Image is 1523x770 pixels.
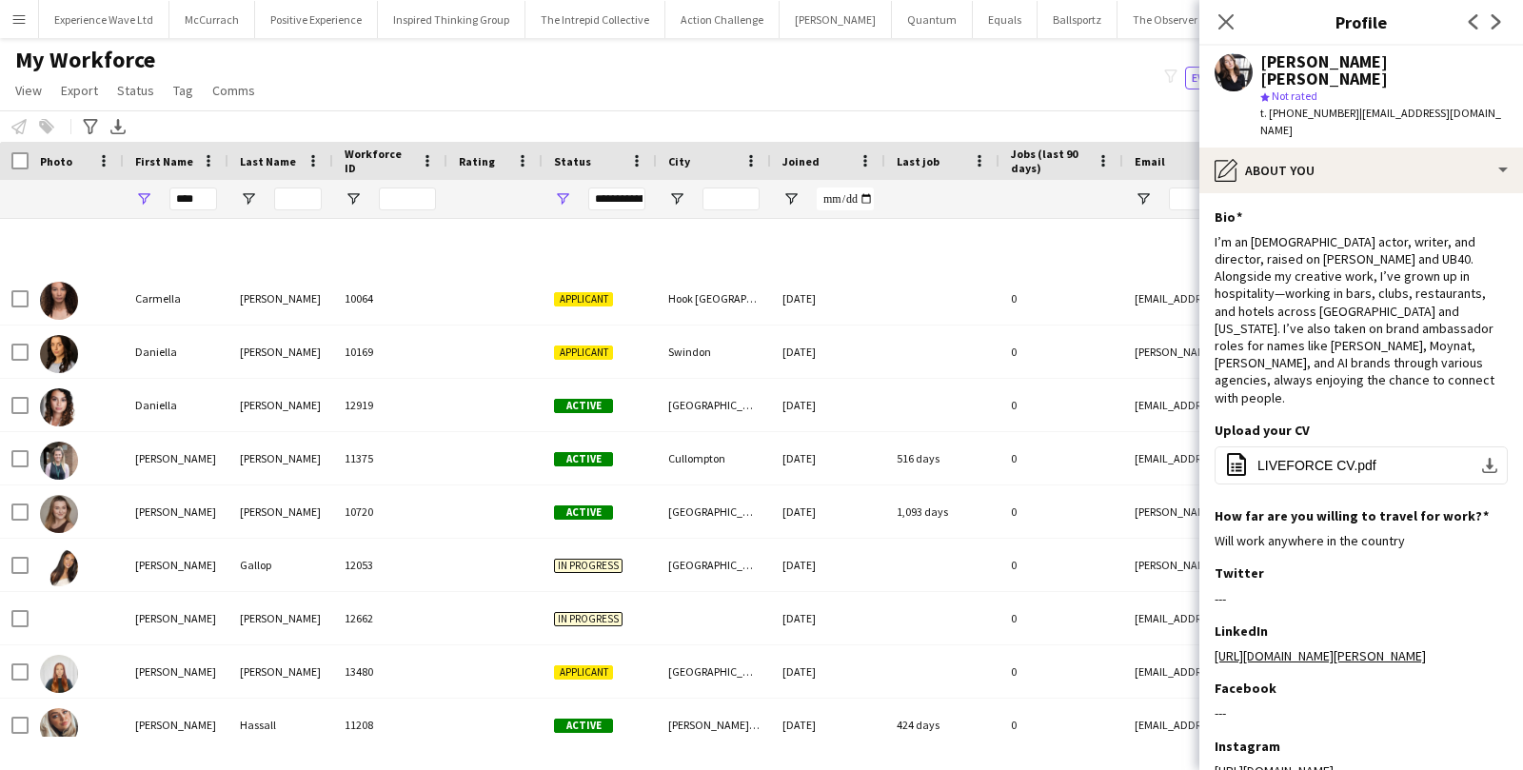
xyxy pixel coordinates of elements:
span: Active [554,719,613,733]
div: --- [1215,704,1508,721]
input: City Filter Input [702,188,760,210]
input: First Name Filter Input [169,188,217,210]
div: 12919 [333,379,447,431]
a: View [8,78,49,103]
div: --- [1215,590,1508,607]
div: [DATE] [771,592,885,644]
div: [EMAIL_ADDRESS][DOMAIN_NAME] [1123,645,1504,698]
h3: Facebook [1215,680,1276,697]
input: Joined Filter Input [817,188,874,210]
div: 12662 [333,592,447,644]
div: [DATE] [771,432,885,484]
div: 11375 [333,432,447,484]
app-action-btn: Export XLSX [107,115,129,138]
div: 0 [999,379,1123,431]
div: [PERSON_NAME] [228,485,333,538]
img: Daniella Lynes [40,388,78,426]
div: Hassall [228,699,333,751]
div: 10720 [333,485,447,538]
input: Email Filter Input [1169,188,1493,210]
h3: Twitter [1215,564,1264,582]
span: View [15,82,42,99]
button: Open Filter Menu [668,190,685,207]
a: Export [53,78,106,103]
button: Positive Experience [255,1,378,38]
h3: How far are you willing to travel for work? [1215,507,1489,524]
div: [PERSON_NAME] [PERSON_NAME] [1260,53,1508,88]
div: [EMAIL_ADDRESS][DOMAIN_NAME] [1123,699,1504,751]
button: The Observer [1118,1,1214,38]
span: | [EMAIL_ADDRESS][DOMAIN_NAME] [1260,106,1501,137]
span: City [668,154,690,168]
div: [EMAIL_ADDRESS][DOMAIN_NAME] [1123,592,1504,644]
span: Joined [782,154,820,168]
div: [DATE] [771,379,885,431]
span: LIVEFORCE CV.pdf [1257,458,1376,473]
input: Last Name Filter Input [274,188,322,210]
button: McCurrach [169,1,255,38]
button: Open Filter Menu [1135,190,1152,207]
span: Applicant [554,665,613,680]
div: [PERSON_NAME][EMAIL_ADDRESS][PERSON_NAME][DOMAIN_NAME] [1123,326,1504,378]
span: Last Name [240,154,296,168]
div: Cullompton [657,432,771,484]
img: Carmella Anderson [40,282,78,320]
span: Active [554,452,613,466]
button: Equals [973,1,1038,38]
button: Ballsportz [1038,1,1118,38]
div: [PERSON_NAME] [124,645,228,698]
div: 0 [999,432,1123,484]
div: [DATE] [771,326,885,378]
a: Comms [205,78,263,103]
div: Daniella [124,326,228,378]
span: Applicant [554,346,613,360]
div: [DATE] [771,699,885,751]
div: [PERSON_NAME][EMAIL_ADDRESS][PERSON_NAME][DOMAIN_NAME] [1123,539,1504,591]
span: Active [554,399,613,413]
div: [GEOGRAPHIC_DATA] [657,645,771,698]
div: 0 [999,326,1123,378]
div: 13480 [333,645,447,698]
h3: Upload your CV [1215,422,1310,439]
button: LIVEFORCE CV.pdf [1215,446,1508,484]
h3: LinkedIn [1215,622,1268,640]
div: 1,093 days [885,485,999,538]
a: Tag [166,78,201,103]
span: Comms [212,82,255,99]
app-action-btn: Advanced filters [79,115,102,138]
div: [EMAIL_ADDRESS][DOMAIN_NAME] [1123,432,1504,484]
div: [PERSON_NAME] [228,272,333,325]
span: In progress [554,612,623,626]
span: Applicant [554,292,613,306]
button: Open Filter Menu [782,190,800,207]
button: Action Challenge [665,1,780,38]
span: Status [554,154,591,168]
div: 11208 [333,699,447,751]
button: Everyone4,519 [1185,67,1280,89]
span: Jobs (last 90 days) [1011,147,1089,175]
span: In progress [554,559,623,573]
span: Tag [173,82,193,99]
img: Ella Baker [40,442,78,480]
div: I’m an [DEMOGRAPHIC_DATA] actor, writer, and director, raised on [PERSON_NAME] and UB40. Alongsid... [1215,233,1508,406]
div: [PERSON_NAME] Coldfield [657,699,771,751]
div: [DATE] [771,539,885,591]
button: The Intrepid Collective [525,1,665,38]
button: Open Filter Menu [135,190,152,207]
div: [GEOGRAPHIC_DATA] [657,379,771,431]
span: Status [117,82,154,99]
span: Not rated [1272,89,1317,103]
div: [DATE] [771,272,885,325]
div: [PERSON_NAME] [124,699,228,751]
span: Email [1135,154,1165,168]
div: [PERSON_NAME] [228,432,333,484]
button: [PERSON_NAME] [780,1,892,38]
div: 0 [999,272,1123,325]
div: Swindon [657,326,771,378]
img: Ella Harman [40,655,78,693]
span: Export [61,82,98,99]
div: [PERSON_NAME] [228,326,333,378]
div: About you [1199,148,1523,193]
span: Rating [459,154,495,168]
img: Daniella Hyner-Anderson [40,335,78,373]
